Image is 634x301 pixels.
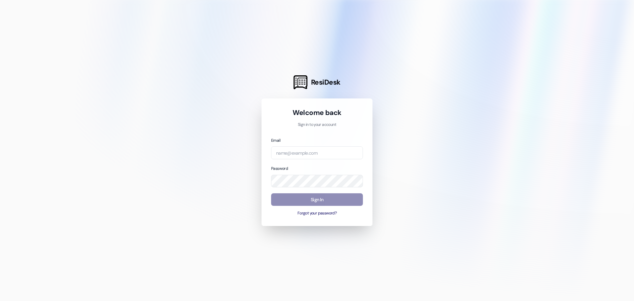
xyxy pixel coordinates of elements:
button: Forgot your password? [271,210,363,216]
label: Password [271,166,288,171]
img: ResiDesk Logo [294,75,307,89]
button: Sign In [271,193,363,206]
input: name@example.com [271,146,363,159]
label: Email [271,138,280,143]
p: Sign in to your account [271,122,363,128]
h1: Welcome back [271,108,363,117]
span: ResiDesk [311,78,340,87]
